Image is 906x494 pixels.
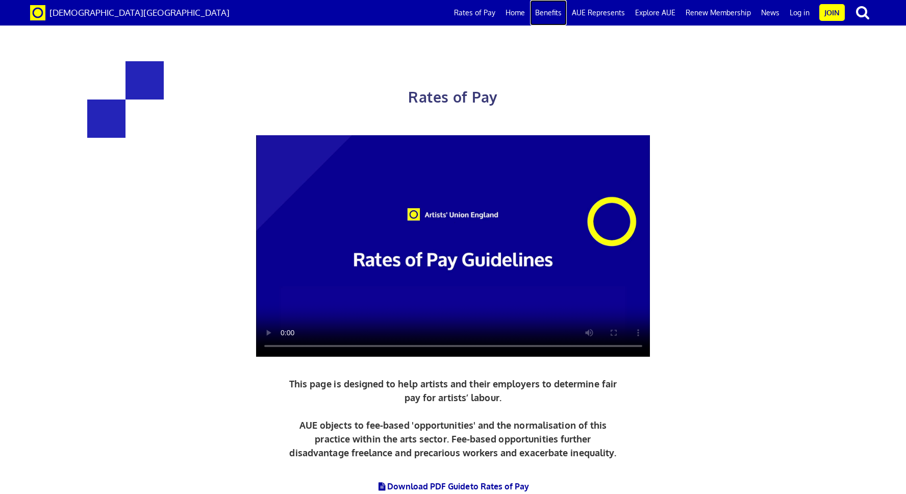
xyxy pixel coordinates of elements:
[470,481,530,491] span: to Rates of Pay
[377,481,530,491] a: Download PDF Guideto Rates of Pay
[49,7,230,18] span: [DEMOGRAPHIC_DATA][GEOGRAPHIC_DATA]
[819,4,845,21] a: Join
[847,2,878,23] button: search
[287,377,620,460] p: This page is designed to help artists and their employers to determine fair pay for artists’ labo...
[408,88,497,106] span: Rates of Pay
